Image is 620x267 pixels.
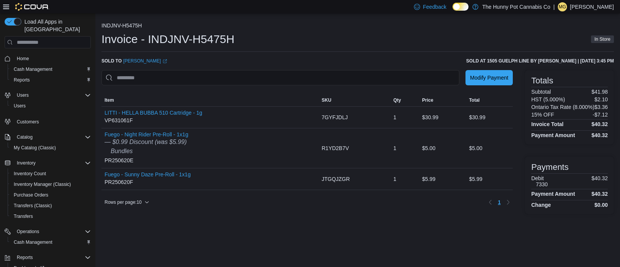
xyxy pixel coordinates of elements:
p: -$7.12 [593,112,608,118]
button: Inventory Manager (Classic) [8,179,94,190]
h3: Totals [531,76,553,85]
span: Catalog [14,133,91,142]
h4: $40.32 [591,132,608,138]
button: Users [2,90,94,101]
h1: Invoice - INDJNV-H5475H [101,32,234,47]
h6: HST (5.000%) [531,96,565,102]
button: Inventory Count [8,168,94,179]
p: $2.10 [594,96,608,102]
span: Customers [14,117,91,126]
span: Cash Management [11,65,91,74]
span: Item [105,97,114,103]
button: Fuego - Night Rider Pre-Roll - 1x1g [105,131,188,137]
span: Qty [393,97,401,103]
img: Cova [15,3,49,11]
button: Rows per page:10 [101,198,152,207]
a: [PERSON_NAME]External link [123,58,167,64]
span: Transfers (Classic) [11,201,91,210]
a: Transfers [11,212,36,221]
div: PR250620E [105,131,188,165]
span: Operations [14,227,91,236]
p: $41.98 [591,89,608,95]
span: Load All Apps in [GEOGRAPHIC_DATA] [21,18,91,33]
h6: Sold at 1505 Guelph Line by [PERSON_NAME] | [DATE] 3:45 PM [466,58,614,64]
div: Maddy Griffiths [558,2,567,11]
div: $30.99 [419,110,466,125]
button: Users [8,101,94,111]
a: Inventory Manager (Classic) [11,180,74,189]
button: Purchase Orders [8,190,94,200]
span: In Store [594,36,610,43]
span: MG [559,2,566,11]
span: Reports [17,254,33,261]
a: My Catalog (Classic) [11,143,59,152]
span: Total [469,97,480,103]
span: Catalog [17,134,32,140]
h4: $0.00 [594,202,608,208]
span: Transfers [14,213,33,219]
span: 7GYFJDLJ [322,113,348,122]
span: Cash Management [14,66,52,72]
h6: Subtotal [531,89,551,95]
span: Customers [17,119,39,125]
a: Cash Management [11,238,55,247]
button: Transfers (Classic) [8,200,94,211]
button: Reports [14,253,36,262]
p: [PERSON_NAME] [570,2,614,11]
span: Home [14,54,91,63]
span: 1 [498,198,501,206]
button: Fuego - Sunny Daze Pre-Roll - 1x1g [105,171,191,177]
h4: $40.32 [591,191,608,197]
span: Cash Management [11,238,91,247]
div: $5.00 [466,141,513,156]
span: Transfers (Classic) [14,203,52,209]
div: VP631061F [105,110,202,125]
span: Purchase Orders [11,190,91,200]
svg: External link [163,59,167,64]
button: Price [419,94,466,106]
span: SKU [322,97,331,103]
div: $5.99 [419,171,466,187]
p: The Hunny Pot Cannabis Co [482,2,550,11]
div: — $0.99 Discount (was $5.99) [105,137,188,147]
h4: Invoice Total [531,121,564,127]
span: Price [422,97,433,103]
span: Inventory [14,158,91,168]
button: Inventory [14,158,39,168]
div: 1 [390,141,419,156]
h4: Payment Amount [531,191,575,197]
span: Inventory [17,160,35,166]
button: Reports [8,75,94,85]
button: Qty [390,94,419,106]
button: Users [14,91,32,100]
button: Transfers [8,211,94,222]
nav: An example of EuiBreadcrumbs [101,22,614,30]
a: Customers [14,117,42,126]
span: Operations [17,229,39,235]
div: 1 [390,110,419,125]
span: Cash Management [14,239,52,245]
span: Modify Payment [470,74,508,82]
span: Reports [14,253,91,262]
button: Item [101,94,319,106]
p: $40.32 [591,175,608,187]
div: $5.00 [419,141,466,156]
span: Inventory Count [14,171,46,177]
button: Cash Management [8,64,94,75]
span: Users [14,103,26,109]
span: Inventory Manager (Classic) [14,181,71,187]
a: Reports [11,75,33,85]
button: Previous page [486,198,495,207]
span: Purchase Orders [14,192,48,198]
span: Reports [11,75,91,85]
span: My Catalog (Classic) [11,143,91,152]
p: $3.36 [594,104,608,110]
button: Cash Management [8,237,94,248]
button: Operations [14,227,42,236]
button: LITTI - HELLA BUBBA 510 Cartridge - 1g [105,110,202,116]
h4: Payment Amount [531,132,575,138]
input: Dark Mode [453,3,469,11]
button: Catalog [2,132,94,142]
span: Inventory Manager (Classic) [11,180,91,189]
